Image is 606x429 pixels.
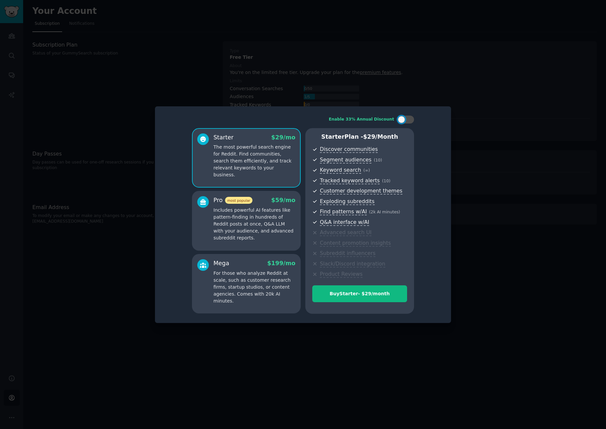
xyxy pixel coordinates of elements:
[271,197,295,203] span: $ 59 /mo
[363,133,398,140] span: $ 29 /month
[320,271,362,278] span: Product Reviews
[320,219,369,226] span: Q&A interface w/AI
[320,157,371,163] span: Segment audiences
[363,168,370,173] span: ( ∞ )
[320,167,361,174] span: Keyword search
[312,133,407,141] p: Starter Plan -
[213,207,295,241] p: Includes powerful AI features like pattern-finding in hundreds of Reddit posts at once, Q&A LLM w...
[320,208,367,215] span: Find patterns w/AI
[213,259,229,268] div: Mega
[225,197,253,204] span: most popular
[320,261,385,268] span: Slack/Discord integration
[320,188,402,195] span: Customer development themes
[374,158,382,162] span: ( 10 )
[213,270,295,304] p: For those who analyze Reddit at scale, such as customer research firms, startup studios, or conte...
[382,179,390,183] span: ( 10 )
[369,210,400,214] span: ( 2k AI minutes )
[213,196,252,204] div: Pro
[312,285,407,302] button: BuyStarter- $29/month
[320,240,391,247] span: Content promotion insights
[271,134,295,141] span: $ 29 /mo
[320,250,375,257] span: Subreddit influencers
[213,144,295,178] p: The most powerful search engine for Reddit. Find communities, search them efficiently, and track ...
[320,177,380,184] span: Tracked keyword alerts
[213,133,234,142] div: Starter
[320,229,371,236] span: Advanced search UI
[320,198,374,205] span: Exploding subreddits
[320,146,378,153] span: Discover communities
[329,117,394,123] div: Enable 33% Annual Discount
[267,260,295,267] span: $ 199 /mo
[313,290,407,297] div: Buy Starter - $ 29 /month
